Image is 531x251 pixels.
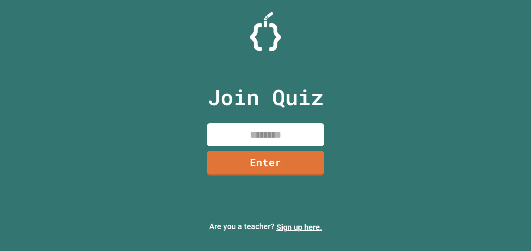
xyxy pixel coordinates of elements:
[276,222,322,232] a: Sign up here.
[6,221,525,233] p: Are you a teacher?
[466,186,523,219] iframe: chat widget
[250,12,281,51] img: Logo.svg
[208,81,324,113] p: Join Quiz
[207,151,324,176] a: Enter
[498,220,523,243] iframe: chat widget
